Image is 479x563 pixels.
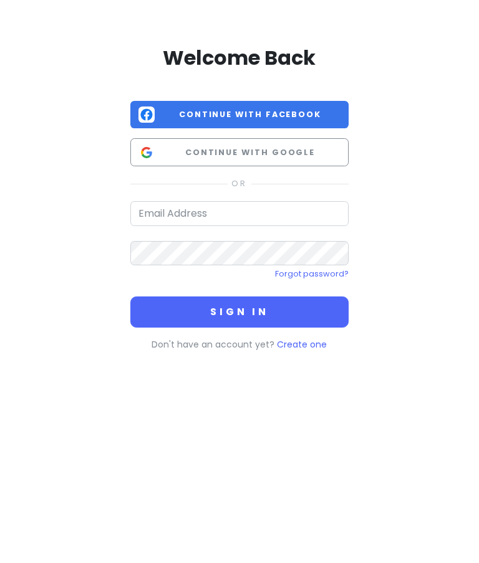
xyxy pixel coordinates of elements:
button: Continue with Facebook [130,101,349,129]
h2: Welcome Back [130,45,349,71]
button: Sign in [130,296,349,328]
span: Continue with Google [160,146,341,159]
button: Continue with Google [130,138,349,166]
a: Create one [277,338,327,351]
img: Facebook logo [138,106,155,123]
span: Continue with Facebook [160,108,341,121]
img: Google logo [138,144,155,161]
a: Forgot password? [275,268,349,279]
input: Email Address [130,201,349,226]
p: Don't have an account yet? [130,338,349,351]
